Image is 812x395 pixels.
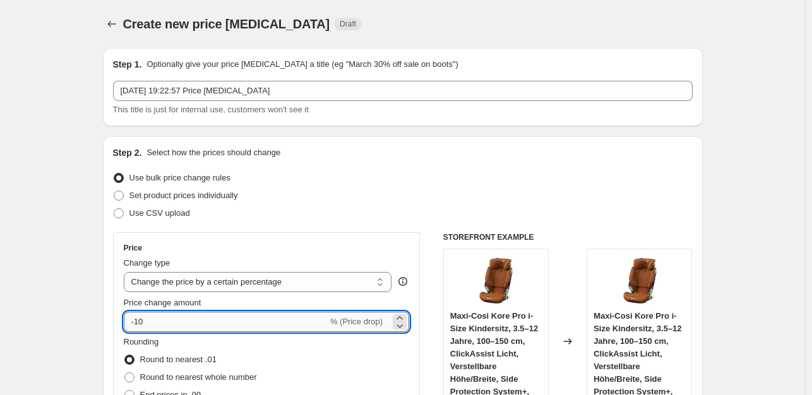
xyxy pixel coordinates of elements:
[470,256,521,306] img: 81EObvvLe3L_80x.jpg
[113,81,693,101] input: 30% off holiday sale
[340,19,356,29] span: Draft
[140,372,257,382] span: Round to nearest whole number
[124,298,201,307] span: Price change amount
[614,256,665,306] img: 81EObvvLe3L_80x.jpg
[124,337,159,346] span: Rounding
[103,15,121,33] button: Price change jobs
[113,58,142,71] h2: Step 1.
[146,146,280,159] p: Select how the prices should change
[129,191,238,200] span: Set product prices individually
[123,17,330,31] span: Create new price [MEDICAL_DATA]
[443,232,693,242] h6: STOREFRONT EXAMPLE
[124,312,328,332] input: -15
[397,275,409,288] div: help
[113,146,142,159] h2: Step 2.
[140,355,217,364] span: Round to nearest .01
[113,105,309,114] span: This title is just for internal use, customers won't see it
[129,208,190,218] span: Use CSV upload
[330,317,383,326] span: % (Price drop)
[146,58,458,71] p: Optionally give your price [MEDICAL_DATA] a title (eg "March 30% off sale on boots")
[124,258,170,268] span: Change type
[129,173,230,182] span: Use bulk price change rules
[124,243,142,253] h3: Price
